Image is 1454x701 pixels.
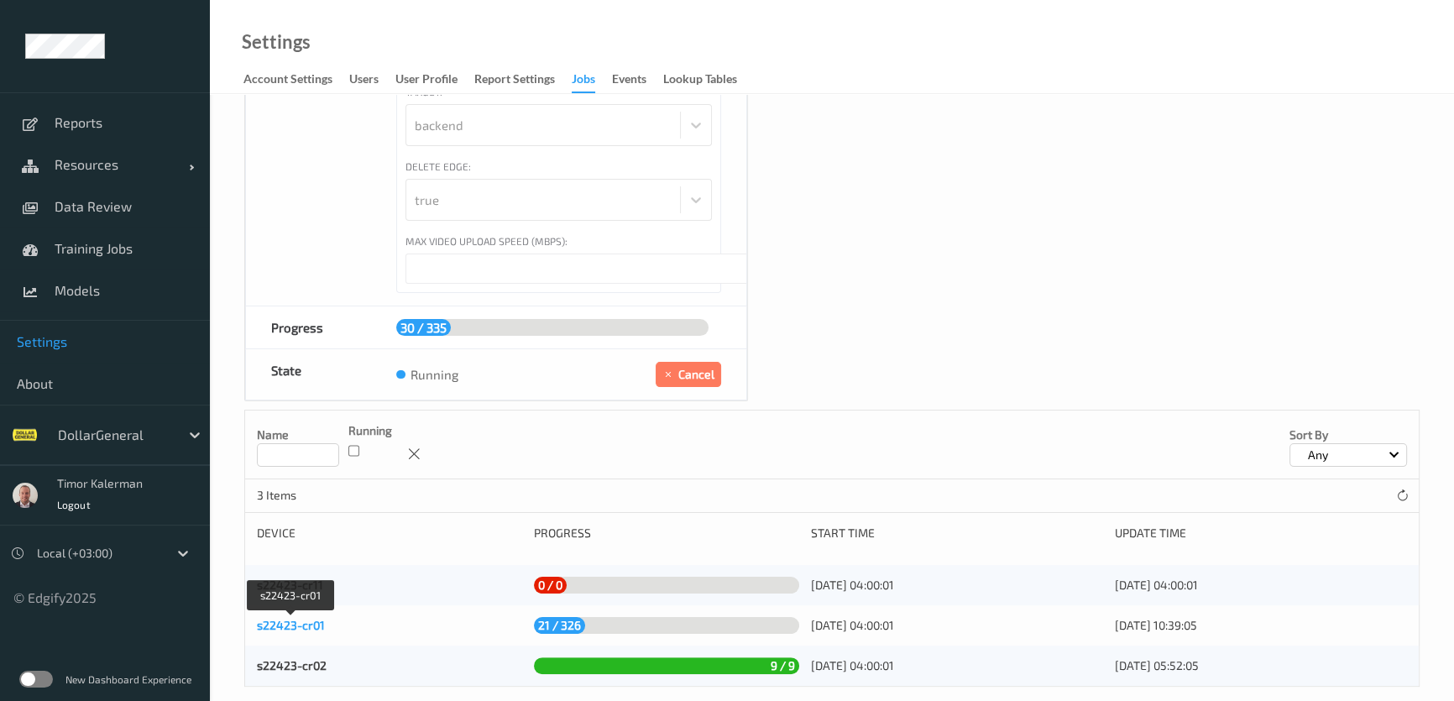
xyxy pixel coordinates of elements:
a: 21 / 326 [534,617,799,634]
span: 9 / 9 [766,654,799,677]
div: users [349,71,379,92]
div: Account Settings [243,71,332,92]
div: Delete Edge: [405,159,471,174]
a: Settings [242,34,311,50]
div: Progress [534,525,799,541]
div: Update Time [1115,525,1407,541]
div: Jobs [572,71,595,93]
a: User Profile [395,68,474,92]
div: User Profile [395,71,458,92]
p: Sort by [1289,426,1407,443]
a: users [349,68,395,92]
div: Start Time [811,525,1103,541]
a: Jobs [572,68,612,93]
div: [DATE] 04:00:01 [811,617,1103,634]
a: s22423-cr11 [257,578,323,592]
a: s22423-cr01 [257,618,325,632]
a: Account Settings [243,68,349,92]
span: 30 / 335 [396,316,451,339]
div: Progress [246,306,371,348]
p: name [257,426,339,443]
button: Cancel [656,362,721,387]
div: events [612,71,646,92]
div: Report Settings [474,71,555,92]
a: 9 / 9 [534,657,799,674]
div: [DATE] 05:52:05 [1115,657,1407,674]
p: 3 Items [257,487,383,504]
a: s22423-cr02 [257,658,327,672]
p: Any [1302,447,1334,463]
div: Lookup Tables [663,71,737,92]
div: [DATE] 04:00:01 [1115,577,1407,594]
div: Device [257,525,522,541]
div: State [246,349,371,400]
div: [DATE] 04:00:01 [811,577,1103,594]
a: Report Settings [474,68,572,92]
span: 0 / 0 [534,573,567,596]
span: 21 / 326 [534,614,585,636]
div: [DATE] 10:39:05 [1115,617,1407,634]
a: Lookup Tables [663,68,754,92]
a: 0 / 0 [534,577,799,594]
p: Running [348,422,392,439]
div: [DATE] 04:00:01 [811,657,1103,674]
div: running [396,366,458,383]
div: Max Video Upload Speed (Mbps): [405,233,567,248]
a: events [612,68,663,92]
